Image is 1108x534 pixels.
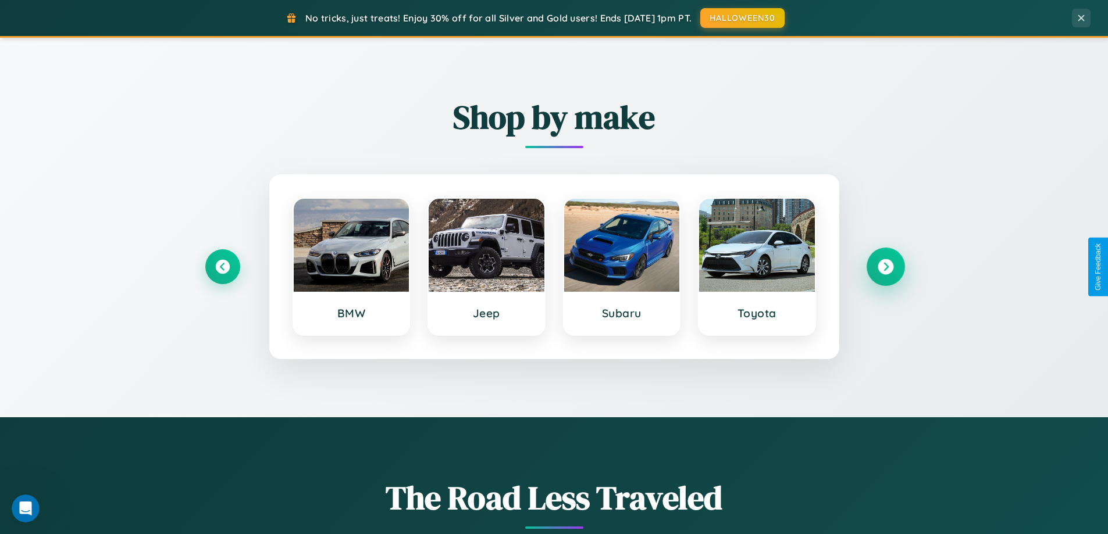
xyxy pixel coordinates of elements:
span: No tricks, just treats! Enjoy 30% off for all Silver and Gold users! Ends [DATE] 1pm PT. [305,12,692,24]
h3: BMW [305,306,398,320]
h3: Jeep [440,306,533,320]
h2: Shop by make [205,95,903,139]
h3: Subaru [576,306,668,320]
iframe: Intercom live chat [12,494,40,522]
h1: The Road Less Traveled [205,475,903,520]
div: Give Feedback [1094,243,1102,291]
button: HALLOWEEN30 [700,8,785,28]
h3: Toyota [711,306,803,320]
